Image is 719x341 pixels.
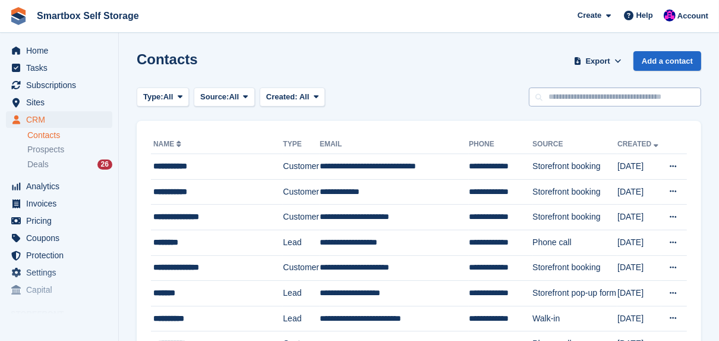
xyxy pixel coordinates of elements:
[664,10,676,21] img: Sam Austin
[32,6,144,26] a: Smartbox Self Storage
[6,264,112,281] a: menu
[26,42,97,59] span: Home
[229,91,239,103] span: All
[26,281,97,298] span: Capital
[6,60,112,76] a: menu
[617,230,661,255] td: [DATE]
[6,212,112,229] a: menu
[617,179,661,205] td: [DATE]
[532,205,617,230] td: Storefront booking
[153,140,184,148] a: Name
[532,135,617,154] th: Source
[26,94,97,111] span: Sites
[6,42,112,59] a: menu
[143,91,163,103] span: Type:
[26,264,97,281] span: Settings
[27,143,112,156] a: Prospects
[617,255,661,281] td: [DATE]
[6,94,112,111] a: menu
[6,178,112,195] a: menu
[26,195,97,212] span: Invoices
[532,179,617,205] td: Storefront booking
[6,230,112,246] a: menu
[283,230,320,255] td: Lead
[283,255,320,281] td: Customer
[532,255,617,281] td: Storefront booking
[27,158,112,171] a: Deals 26
[266,92,298,101] span: Created:
[299,92,310,101] span: All
[194,87,255,107] button: Source: All
[283,154,320,180] td: Customer
[617,281,661,306] td: [DATE]
[617,140,661,148] a: Created
[586,55,610,67] span: Export
[163,91,174,103] span: All
[617,306,661,331] td: [DATE]
[26,111,97,128] span: CRM
[283,306,320,331] td: Lead
[6,111,112,128] a: menu
[97,159,112,170] div: 26
[6,77,112,93] a: menu
[10,7,27,25] img: stora-icon-8386f47178a22dfd0bd8f6a31ec36ba5ce8667c1dd55bd0f319d3a0aa187defe.svg
[6,247,112,264] a: menu
[26,60,97,76] span: Tasks
[572,51,624,71] button: Export
[677,10,708,22] span: Account
[617,205,661,230] td: [DATE]
[633,51,701,71] a: Add a contact
[320,135,469,154] th: Email
[26,77,97,93] span: Subscriptions
[636,10,653,21] span: Help
[532,306,617,331] td: Walk-in
[532,281,617,306] td: Storefront pop-up form
[137,51,198,67] h1: Contacts
[6,281,112,298] a: menu
[11,308,118,320] span: Storefront
[27,159,49,170] span: Deals
[283,135,320,154] th: Type
[26,247,97,264] span: Protection
[26,178,97,195] span: Analytics
[469,135,532,154] th: Phone
[6,195,112,212] a: menu
[26,212,97,229] span: Pricing
[283,179,320,205] td: Customer
[200,91,229,103] span: Source:
[532,154,617,180] td: Storefront booking
[260,87,325,107] button: Created: All
[283,281,320,306] td: Lead
[532,230,617,255] td: Phone call
[578,10,601,21] span: Create
[27,144,64,155] span: Prospects
[137,87,189,107] button: Type: All
[283,205,320,230] td: Customer
[26,230,97,246] span: Coupons
[27,130,112,141] a: Contacts
[617,154,661,180] td: [DATE]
